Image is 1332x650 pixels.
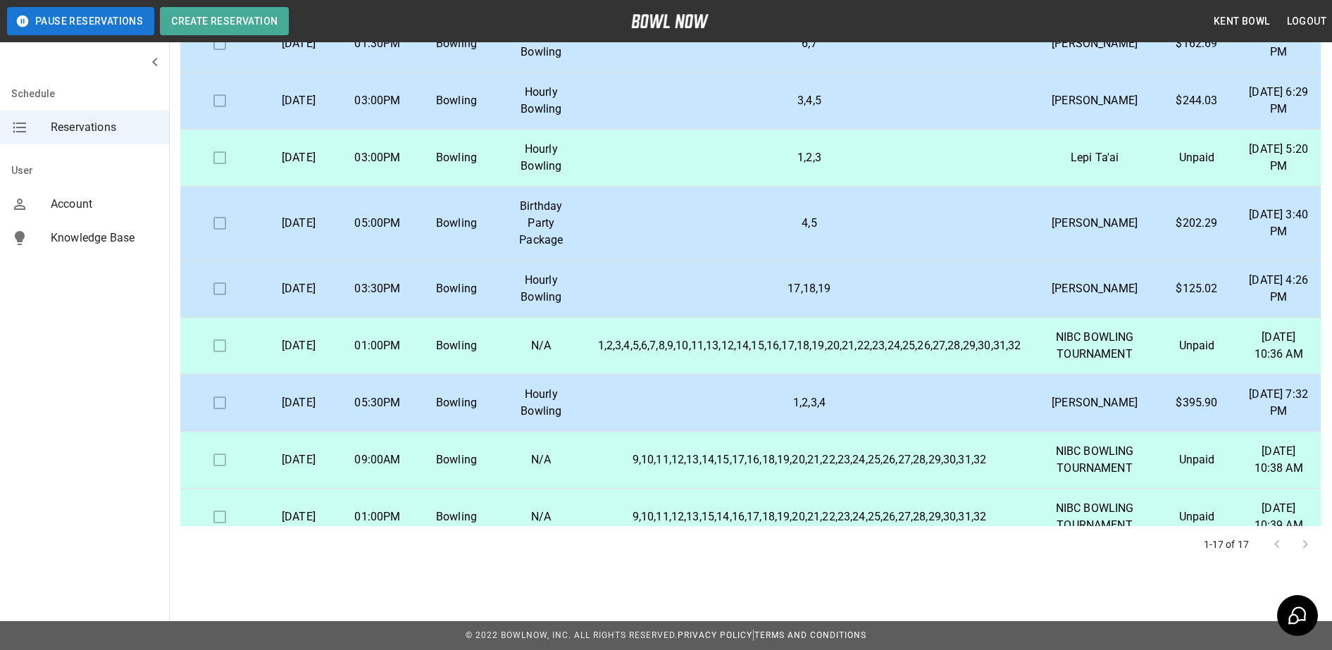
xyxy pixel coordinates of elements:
[1247,443,1309,477] p: [DATE] 10:38 AM
[1247,386,1309,420] p: [DATE] 7:32 PM
[270,215,327,232] p: [DATE]
[598,451,1021,468] p: 9,10,11,12,13,14,15,17,16,18,19,20,21,22,23,24,25,26,27,28,29,30,31,32
[270,35,327,52] p: [DATE]
[466,630,678,640] span: © 2022 BowlNow, Inc. All Rights Reserved.
[1208,8,1276,35] button: Kent Bowl
[1281,8,1332,35] button: Logout
[349,451,406,468] p: 09:00AM
[1043,149,1145,166] p: Lepi Ta'ai
[507,337,575,354] p: N/A
[270,337,327,354] p: [DATE]
[631,14,709,28] img: logo
[51,230,158,246] span: Knowledge Base
[598,337,1021,354] p: 1,2,3,4,5,6,7,8,9,10,11,13,12,14,15,16,17,18,19,20,21,22,23,24,25,26,27,28,29,30,31,32
[270,92,327,109] p: [DATE]
[507,451,575,468] p: N/A
[428,337,485,354] p: Bowling
[1169,508,1226,525] p: Unpaid
[1169,215,1226,232] p: $202.29
[1043,215,1145,232] p: [PERSON_NAME]
[598,215,1021,232] p: 4,5
[1169,451,1226,468] p: Unpaid
[1169,394,1226,411] p: $395.90
[598,508,1021,525] p: 9,10,11,12,13,15,14,16,17,18,19,20,21,22,23,24,25,26,27,28,29,30,31,32
[428,92,485,109] p: Bowling
[507,386,575,420] p: Hourly Bowling
[1169,35,1226,52] p: $162.69
[1247,500,1309,534] p: [DATE] 10:39 AM
[349,508,406,525] p: 01:00PM
[160,7,289,35] button: Create Reservation
[507,508,575,525] p: N/A
[349,35,406,52] p: 01:30PM
[1247,27,1309,61] p: [DATE] 8:09 PM
[428,394,485,411] p: Bowling
[270,508,327,525] p: [DATE]
[1247,141,1309,175] p: [DATE] 5:20 PM
[1043,35,1145,52] p: [PERSON_NAME]
[51,119,158,136] span: Reservations
[428,215,485,232] p: Bowling
[1204,537,1250,551] p: 1-17 of 17
[598,92,1021,109] p: 3,4,5
[507,27,575,61] p: Hourly Bowling
[51,196,158,213] span: Account
[428,280,485,297] p: Bowling
[507,141,575,175] p: Hourly Bowling
[428,35,485,52] p: Bowling
[1043,394,1145,411] p: [PERSON_NAME]
[1043,92,1145,109] p: [PERSON_NAME]
[349,280,406,297] p: 03:30PM
[1169,280,1226,297] p: $125.02
[349,149,406,166] p: 03:00PM
[349,215,406,232] p: 05:00PM
[349,92,406,109] p: 03:00PM
[270,280,327,297] p: [DATE]
[1247,272,1309,306] p: [DATE] 4:26 PM
[1043,500,1145,534] p: NIBC BOWLING TOURNAMENT
[270,394,327,411] p: [DATE]
[428,451,485,468] p: Bowling
[1247,329,1309,363] p: [DATE] 10:36 AM
[1169,337,1226,354] p: Unpaid
[507,272,575,306] p: Hourly Bowling
[507,198,575,249] p: Birthday Party Package
[428,149,485,166] p: Bowling
[428,508,485,525] p: Bowling
[1169,92,1226,109] p: $244.03
[1169,149,1226,166] p: Unpaid
[598,149,1021,166] p: 1,2,3
[754,630,866,640] a: Terms and Conditions
[678,630,752,640] a: Privacy Policy
[598,280,1021,297] p: 17,18,19
[1043,329,1145,363] p: NIBC BOWLING TOURNAMENT
[270,149,327,166] p: [DATE]
[1043,280,1145,297] p: [PERSON_NAME]
[1247,84,1309,118] p: [DATE] 6:29 PM
[270,451,327,468] p: [DATE]
[349,337,406,354] p: 01:00PM
[507,84,575,118] p: Hourly Bowling
[349,394,406,411] p: 05:30PM
[598,394,1021,411] p: 1,2,3,4
[598,35,1021,52] p: 6,7
[7,7,154,35] button: Pause Reservations
[1247,206,1309,240] p: [DATE] 3:40 PM
[1043,443,1145,477] p: NIBC BOWLING TOURNAMENT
